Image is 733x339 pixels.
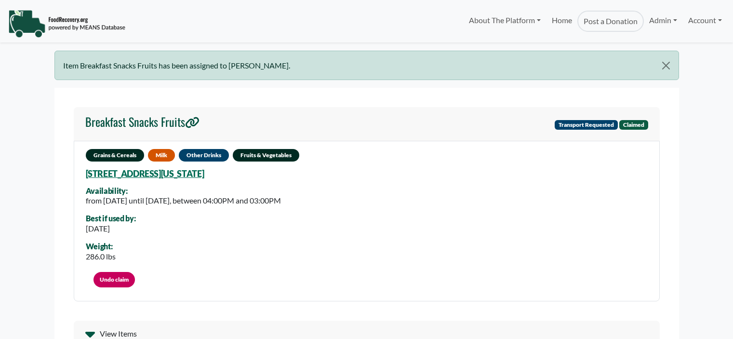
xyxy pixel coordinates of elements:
div: Availability: [86,187,281,195]
span: Grains & Cereals [86,149,144,162]
a: Account [683,11,727,30]
h4: Breakfast Snacks Fruits [85,115,200,129]
span: Fruits & Vegetables [233,149,299,162]
span: Other Drinks [179,149,229,162]
a: Home [546,11,577,32]
span: Claimed [619,120,648,130]
div: Best if used by: [86,214,136,223]
img: NavigationLogo_FoodRecovery-91c16205cd0af1ed486a0f1a7774a6544ea792ac00100771e7dd3ec7c0e58e41.png [8,9,125,38]
button: Close [653,51,678,80]
a: About The Platform [464,11,546,30]
a: Undo claim [93,272,135,287]
a: Post a Donation [577,11,644,32]
div: Item Breakfast Snacks Fruits has been assigned to [PERSON_NAME]. [54,51,679,80]
a: Admin [644,11,682,30]
div: Weight: [86,242,116,251]
span: Milk [148,149,175,162]
span: Transport Requested [555,120,618,130]
a: [STREET_ADDRESS][US_STATE] [86,168,204,179]
a: Breakfast Snacks Fruits [85,115,200,133]
div: 286.0 lbs [86,251,116,262]
div: from [DATE] until [DATE], between 04:00PM and 03:00PM [86,195,281,206]
div: [DATE] [86,223,136,234]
